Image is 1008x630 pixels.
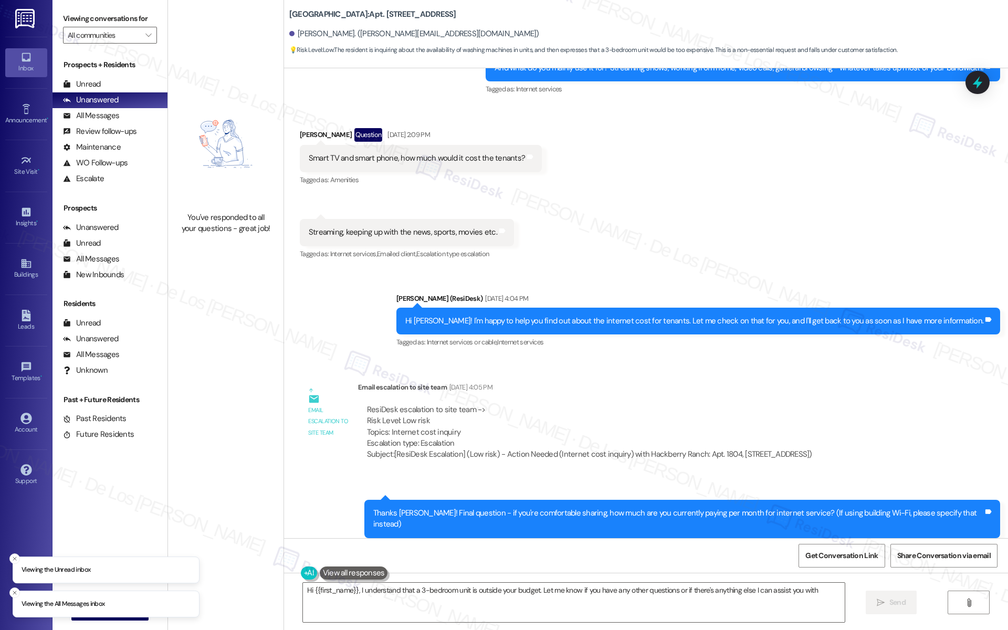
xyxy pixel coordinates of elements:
div: All Messages [63,110,119,121]
div: Past + Future Residents [52,394,167,405]
span: Share Conversation via email [897,550,991,561]
div: Streaming, keeping up with the news, sports, movies etc. [309,227,497,238]
div: Past Residents [63,413,127,424]
div: Thanks [PERSON_NAME]! Final question - if you're comfortable sharing, how much are you currently ... [373,508,983,530]
div: Tagged as: [364,538,1000,553]
div: Prospects [52,203,167,214]
div: [PERSON_NAME] (ResiDesk) [396,293,1000,308]
span: Amenities [330,175,359,184]
img: ResiDesk Logo [15,9,37,28]
div: Unread [63,79,101,90]
div: Hi [PERSON_NAME]! I'm happy to help you find out about the internet cost for tenants. Let me chec... [405,316,983,327]
a: Support [5,461,47,489]
div: [PERSON_NAME]. ([PERSON_NAME][EMAIL_ADDRESS][DOMAIN_NAME]) [289,28,539,39]
button: Close toast [9,553,20,564]
div: You've responded to all your questions - great job! [180,212,272,235]
span: • [38,166,39,174]
button: Close toast [9,587,20,598]
span: Get Conversation Link [805,550,878,561]
div: [PERSON_NAME] [300,128,542,145]
div: And what do you mainly use it for? Streaming shows, working from home, video calls, general brows... [495,62,983,73]
div: Tagged as: [486,81,1000,97]
a: Account [5,409,47,438]
span: • [40,373,42,380]
div: Prospects + Residents [52,59,167,70]
div: WO Follow-ups [63,157,128,169]
span: Internet services [497,338,543,346]
span: Emailed client , [377,249,416,258]
a: Inbox [5,48,47,77]
div: Email escalation to site team [308,405,349,438]
div: Tagged as: [396,334,1000,350]
span: Internet services or cable , [427,338,497,346]
a: Templates • [5,358,47,386]
div: Residents [52,298,167,309]
input: All communities [68,27,140,44]
span: Escalation type escalation [416,249,489,258]
div: Maintenance [63,142,121,153]
div: Smart TV and smart phone, how much would it cost the tenants? [309,153,525,164]
div: All Messages [63,254,119,265]
div: Unanswered [63,333,119,344]
div: Tagged as: [300,172,542,187]
div: [DATE] 2:09 PM [385,129,430,140]
div: [DATE] 4:05 PM [447,382,492,393]
div: Question [354,128,382,141]
i:  [965,598,973,607]
div: ResiDesk escalation to site team -> Risk Level: Low risk Topics: Internet cost inquiry Escalation... [367,404,812,449]
a: Leads [5,307,47,335]
img: empty-state [180,81,272,207]
div: Future Residents [63,429,134,440]
span: • [36,218,38,225]
label: Viewing conversations for [63,10,157,27]
span: • [47,115,48,122]
div: Unanswered [63,94,119,106]
span: : The resident is inquiring about the availability of washing machines in units, and then express... [289,45,897,56]
p: Viewing the Unread inbox [22,565,90,575]
div: New Inbounds [63,269,124,280]
a: Insights • [5,203,47,232]
div: All Messages [63,349,119,360]
p: Viewing the All Messages inbox [22,600,105,609]
div: Subject: [ResiDesk Escalation] (Low risk) - Action Needed (Internet cost inquiry) with Hackberry ... [367,449,812,460]
div: Escalate [63,173,104,184]
div: Unanswered [63,222,119,233]
i:  [877,598,885,607]
button: Share Conversation via email [890,544,997,568]
div: Unread [63,238,101,249]
div: Unknown [63,365,108,376]
div: [DATE] 4:04 PM [482,293,528,304]
div: Review follow-ups [63,126,136,137]
textarea: Hi {{first_name}}, I understand that a 3-bedroom unit is outside your budget. Let me know if you ... [303,583,845,622]
span: Internet services [516,85,562,93]
a: Site Visit • [5,152,47,180]
a: Buildings [5,255,47,283]
button: Get Conversation Link [799,544,885,568]
span: Internet services , [330,249,377,258]
i:  [145,31,151,39]
div: Tagged as: [300,246,514,261]
span: Send [889,597,906,608]
button: Send [866,591,917,614]
div: Unread [63,318,101,329]
strong: 💡 Risk Level: Low [289,46,333,54]
div: Email escalation to site team [358,382,821,396]
b: [GEOGRAPHIC_DATA]: Apt. [STREET_ADDRESS] [289,9,456,20]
